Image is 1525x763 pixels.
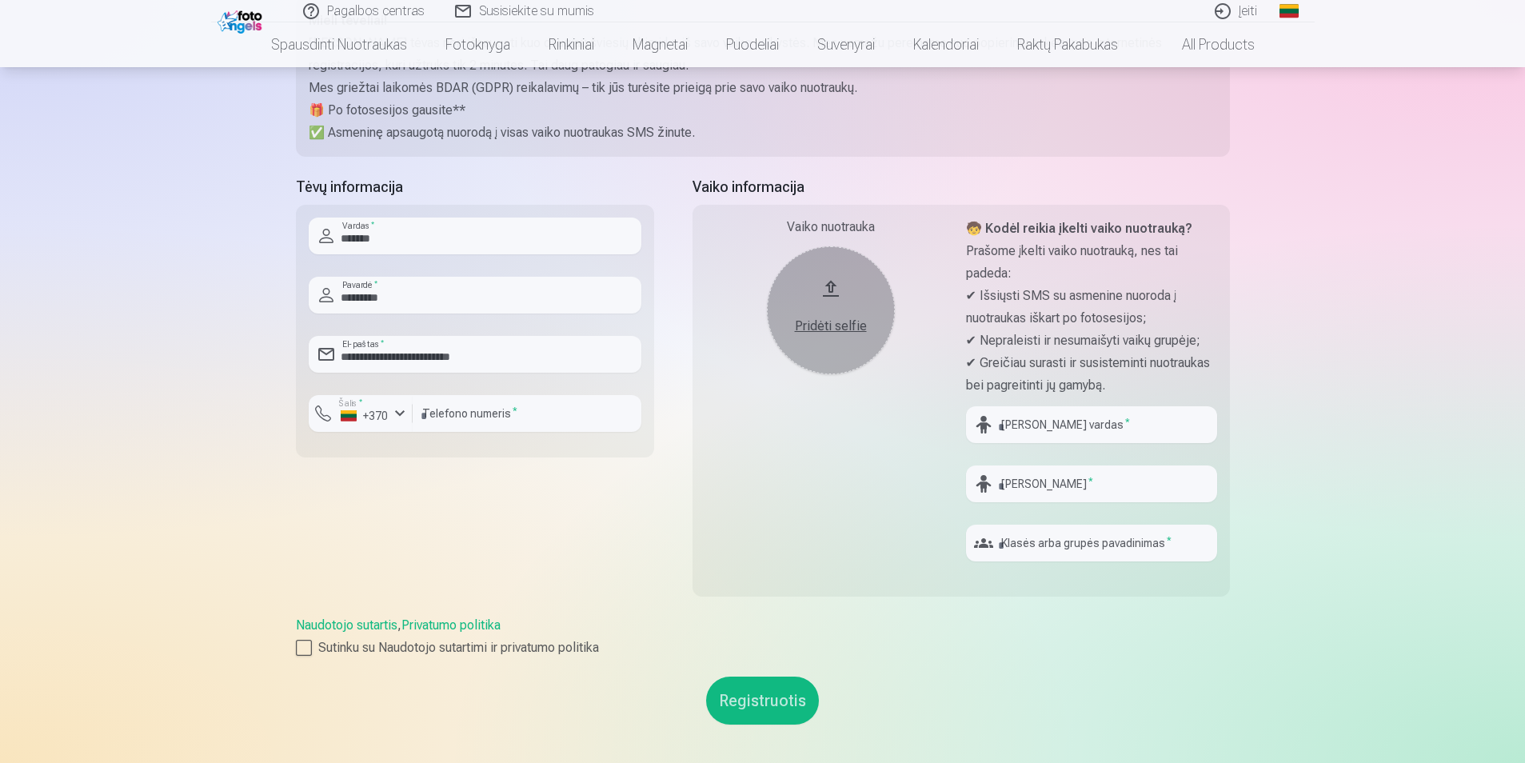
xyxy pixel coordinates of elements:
h5: Vaiko informacija [693,176,1230,198]
a: Naudotojo sutartis [296,617,397,633]
h5: Tėvų informacija [296,176,654,198]
label: Sutinku su Naudotojo sutartimi ir privatumo politika [296,638,1230,657]
p: ✔ Greičiau surasti ir susisteminti nuotraukas bei pagreitinti jų gamybą. [966,352,1217,397]
a: Puodeliai [707,22,798,67]
a: Rinkiniai [529,22,613,67]
p: Mes griežtai laikomės BDAR (GDPR) reikalavimų – tik jūs turėsite prieigą prie savo vaiko nuotraukų. [309,77,1217,99]
div: +370 [341,408,389,424]
strong: 🧒 Kodėl reikia įkelti vaiko nuotrauką? [966,221,1192,236]
a: Raktų pakabukas [998,22,1137,67]
a: Suvenyrai [798,22,894,67]
a: Magnetai [613,22,707,67]
a: Fotoknyga [426,22,529,67]
div: , [296,616,1230,657]
button: Šalis*+370 [309,395,413,432]
p: Prašome įkelti vaiko nuotrauką, nes tai padeda: [966,240,1217,285]
a: Privatumo politika [401,617,501,633]
p: ✔ Nepraleisti ir nesumaišyti vaikų grupėje; [966,330,1217,352]
div: Pridėti selfie [783,317,879,336]
p: ✔ Išsiųsti SMS su asmenine nuoroda į nuotraukas iškart po fotosesijos; [966,285,1217,330]
img: /fa2 [218,6,266,34]
button: Registruotis [706,677,819,725]
a: Kalendoriai [894,22,998,67]
a: Spausdinti nuotraukas [252,22,426,67]
label: Šalis [334,397,367,409]
a: All products [1137,22,1274,67]
p: ✅ Asmeninę apsaugotą nuorodą į visas vaiko nuotraukas SMS žinute. [309,122,1217,144]
button: Pridėti selfie [767,246,895,374]
p: 🎁 Po fotosesijos gausite** [309,99,1217,122]
div: Vaiko nuotrauka [705,218,956,237]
